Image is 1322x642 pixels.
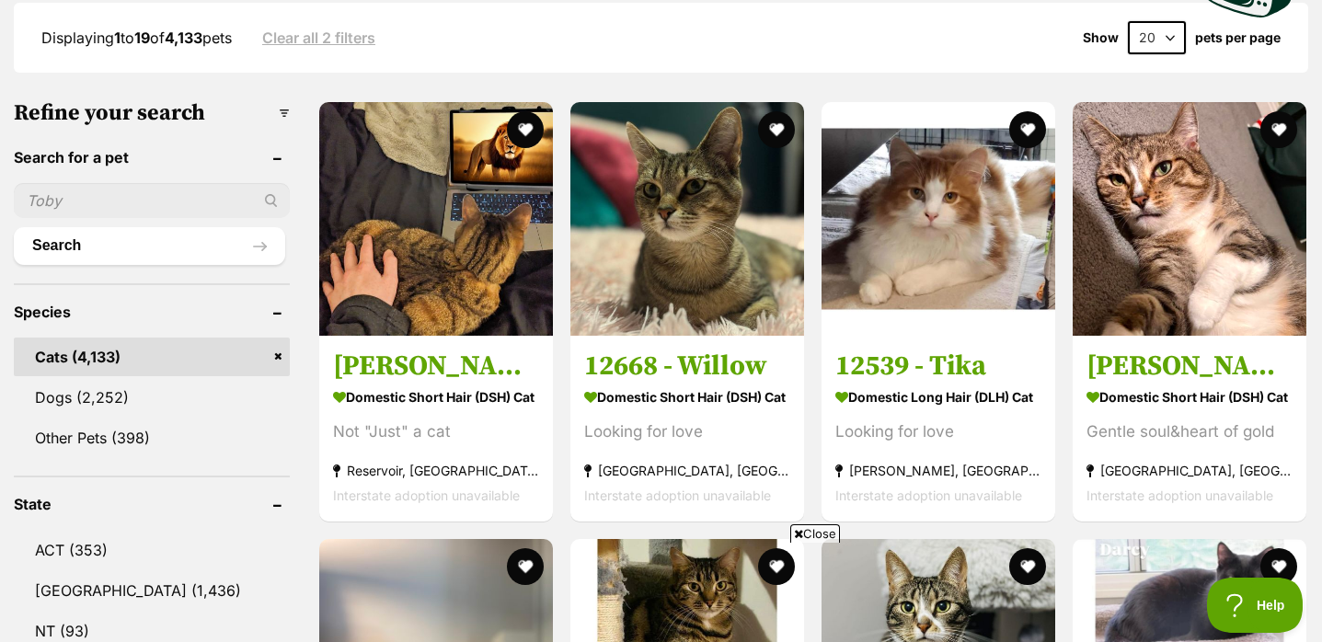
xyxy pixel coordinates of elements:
div: Not "Just" a cat [333,419,539,444]
h3: [PERSON_NAME] [1086,349,1293,384]
a: Clear all 2 filters [262,29,375,46]
img: 12539 - Tika - Domestic Long Hair (DLH) Cat [822,102,1055,336]
span: Close [790,524,840,543]
h3: [PERSON_NAME] [333,349,539,384]
a: 12668 - Willow Domestic Short Hair (DSH) Cat Looking for love [GEOGRAPHIC_DATA], [GEOGRAPHIC_DATA... [570,335,804,522]
a: [PERSON_NAME] Domestic Short Hair (DSH) Cat Gentle soul&heart of gold [GEOGRAPHIC_DATA], [GEOGRAP... [1073,335,1306,522]
span: Interstate adoption unavailable [333,487,520,503]
button: favourite [1009,111,1046,148]
strong: 4,133 [165,29,202,47]
button: favourite [1260,111,1297,148]
button: favourite [758,111,795,148]
span: Interstate adoption unavailable [1086,487,1273,503]
header: State [14,496,290,512]
iframe: Advertisement [215,550,1108,633]
h3: Refine your search [14,100,290,126]
h3: 12539 - Tika [835,349,1041,384]
div: Looking for love [584,419,790,444]
iframe: Help Scout Beacon - Open [1207,578,1304,633]
input: Toby [14,183,290,218]
a: 12539 - Tika Domestic Long Hair (DLH) Cat Looking for love [PERSON_NAME], [GEOGRAPHIC_DATA] Inter... [822,335,1055,522]
div: Gentle soul&heart of gold [1086,419,1293,444]
button: favourite [507,111,544,148]
header: Species [14,304,290,320]
a: Other Pets (398) [14,418,290,457]
span: Interstate adoption unavailable [584,487,771,503]
strong: Domestic Short Hair (DSH) Cat [1086,384,1293,410]
strong: [GEOGRAPHIC_DATA], [GEOGRAPHIC_DATA] [584,458,790,483]
a: Cats (4,133) [14,338,290,376]
strong: Domestic Long Hair (DLH) Cat [835,384,1041,410]
div: Looking for love [835,419,1041,444]
strong: Domestic Short Hair (DSH) Cat [333,384,539,410]
button: favourite [1260,548,1297,585]
h3: 12668 - Willow [584,349,790,384]
a: Dogs (2,252) [14,378,290,417]
span: Interstate adoption unavailable [835,487,1022,503]
span: Show [1083,30,1119,45]
a: [GEOGRAPHIC_DATA] (1,436) [14,571,290,610]
header: Search for a pet [14,149,290,166]
img: Becky - Domestic Short Hair (DSH) Cat [1073,102,1306,336]
strong: Domestic Short Hair (DSH) Cat [584,384,790,410]
strong: [GEOGRAPHIC_DATA], [GEOGRAPHIC_DATA] [1086,458,1293,483]
span: Displaying to of pets [41,29,232,47]
strong: Reservoir, [GEOGRAPHIC_DATA] [333,458,539,483]
img: Sasha - Domestic Short Hair (DSH) Cat [319,102,553,336]
label: pets per page [1195,30,1281,45]
a: [PERSON_NAME] Domestic Short Hair (DSH) Cat Not "Just" a cat Reservoir, [GEOGRAPHIC_DATA] Interst... [319,335,553,522]
strong: 1 [114,29,121,47]
a: ACT (353) [14,531,290,569]
strong: [PERSON_NAME], [GEOGRAPHIC_DATA] [835,458,1041,483]
strong: 19 [134,29,150,47]
button: Search [14,227,285,264]
img: 12668 - Willow - Domestic Short Hair (DSH) Cat [570,102,804,336]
